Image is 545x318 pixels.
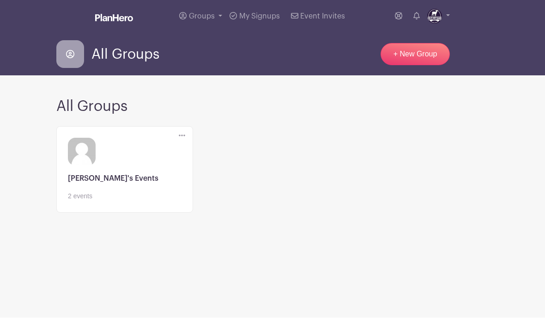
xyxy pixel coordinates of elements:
[239,13,280,20] span: My Signups
[56,98,489,116] h2: All Groups
[189,13,215,20] span: Groups
[427,9,442,24] img: Logo.JPG
[95,14,133,22] img: logo_white-6c42ec7e38ccf1d336a20a19083b03d10ae64f83f12c07503d8b9e83406b4c7d.svg
[300,13,345,20] span: Event Invites
[381,43,450,66] a: + New Group
[91,47,159,62] span: All Groups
